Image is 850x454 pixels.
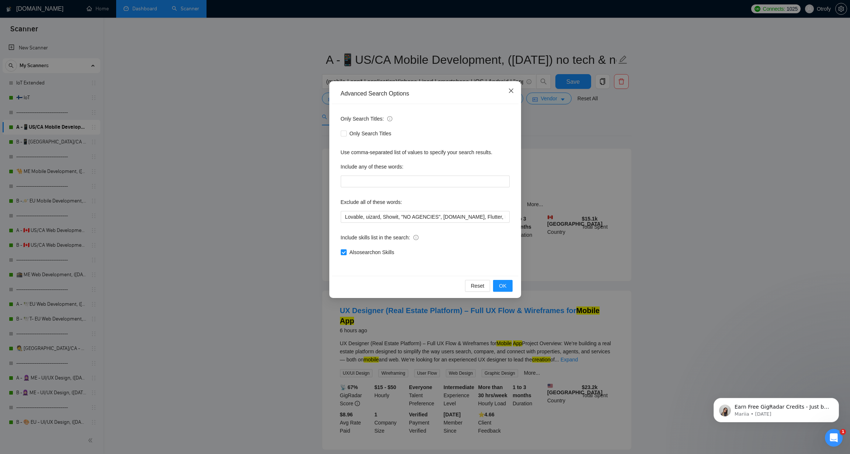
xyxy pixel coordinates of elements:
span: info-circle [413,235,419,240]
iframe: Intercom notifications message [702,382,850,434]
div: Advanced Search Options [341,90,510,98]
span: Only Search Titles [347,129,395,138]
span: Also search on Skills [347,248,397,256]
span: close [508,88,514,94]
label: Include any of these words: [341,161,403,173]
span: info-circle [387,116,392,121]
span: OK [499,282,506,290]
label: Exclude all of these words: [341,196,402,208]
span: Only Search Titles: [341,115,392,123]
span: 1 [840,429,846,435]
button: Reset [465,280,490,292]
span: Include skills list in the search: [341,233,419,242]
button: Close [501,81,521,101]
span: Reset [471,282,485,290]
div: Use comma-separated list of values to specify your search results. [341,148,510,156]
button: OK [493,280,512,292]
iframe: Intercom live chat [825,429,843,447]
